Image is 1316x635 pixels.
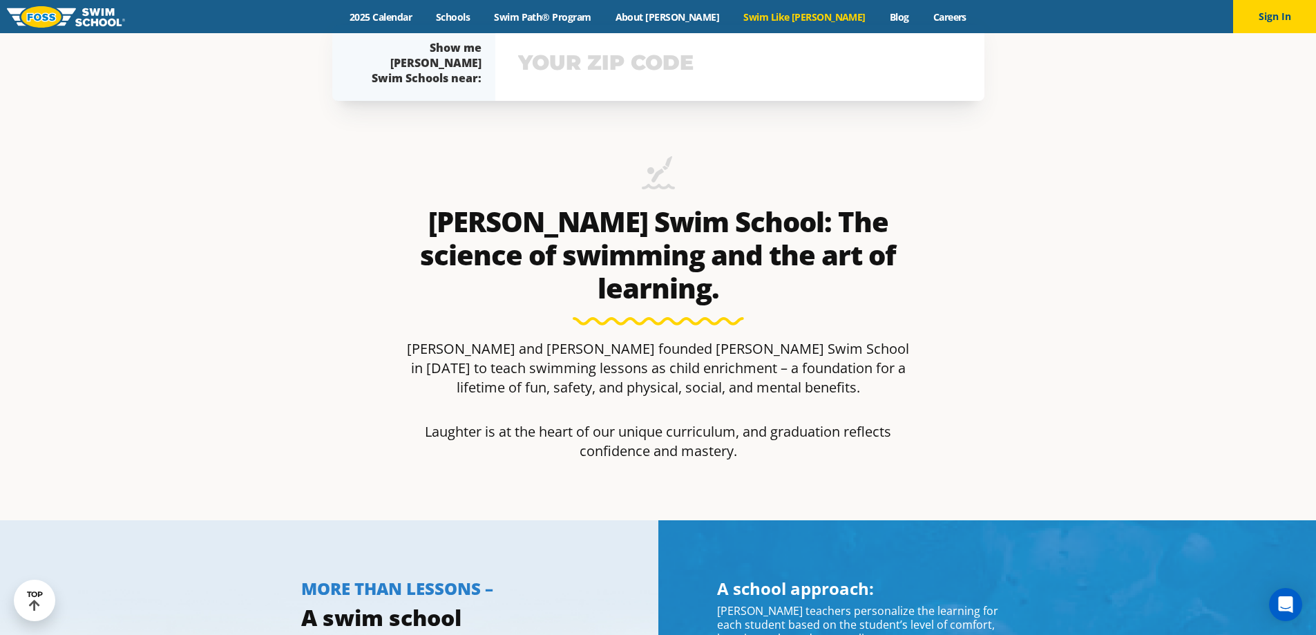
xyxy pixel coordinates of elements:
[877,10,921,23] a: Blog
[642,156,675,198] img: icon-swimming-diving-2.png
[301,577,493,600] span: MORE THAN LESSONS –
[27,590,43,612] div: TOP
[401,205,915,305] h2: [PERSON_NAME] Swim School: The science of swimming and the art of learning.
[921,10,978,23] a: Careers
[515,43,965,83] input: YOUR ZIP CODE
[424,10,482,23] a: Schools
[7,6,125,28] img: FOSS Swim School Logo
[717,577,874,600] span: A school approach:
[401,422,915,461] p: Laughter is at the heart of our unique curriculum, and graduation reflects confidence and mastery.
[482,10,603,23] a: Swim Path® Program
[301,604,600,632] h3: A swim school
[338,10,424,23] a: 2025 Calendar
[1269,588,1302,621] div: Open Intercom Messenger
[603,10,732,23] a: About [PERSON_NAME]
[732,10,878,23] a: Swim Like [PERSON_NAME]
[401,339,915,397] p: [PERSON_NAME] and [PERSON_NAME] founded [PERSON_NAME] Swim School in [DATE] to teach swimming les...
[360,40,481,86] div: Show me [PERSON_NAME] Swim Schools near:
